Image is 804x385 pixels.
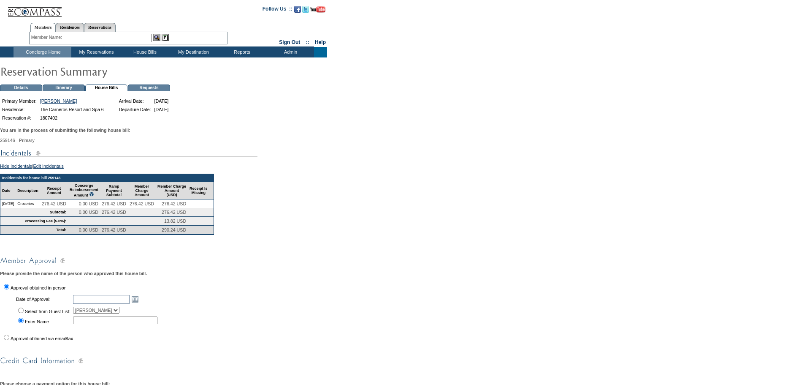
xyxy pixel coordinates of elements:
[0,182,16,199] td: Date
[128,85,170,91] td: Requests
[0,199,16,208] td: [DATE]
[39,106,105,113] td: The Carneros Resort and Spa 6
[25,319,49,324] label: Enter Name
[89,192,94,197] img: questionMark_lightBlue.gif
[153,106,170,113] td: [DATE]
[79,201,98,206] span: 0.00 USD
[130,295,140,304] a: Open the calendar popup.
[164,218,186,224] span: 13.82 USD
[16,199,40,208] td: Groceries
[188,182,209,199] td: Receipt Is Missing
[14,47,71,57] td: Concierge Home
[79,210,98,215] span: 0.00 USD
[16,182,40,199] td: Description
[0,174,214,182] td: Incidentals for house bill 259146
[118,97,152,105] td: Arrival Date:
[40,98,77,104] a: [PERSON_NAME]
[162,201,186,206] span: 276.42 USD
[100,182,128,199] td: Ramp Payment Subtotal
[294,6,301,13] img: Become our fan on Facebook
[71,47,120,57] td: My Reservations
[0,226,68,235] td: Total:
[68,182,100,199] td: Concierge Reimbursement Amount
[128,182,156,199] td: Member Charge Amount
[168,47,217,57] td: My Destination
[153,97,170,105] td: [DATE]
[302,8,309,14] a: Follow us on Twitter
[1,97,38,105] td: Primary Member:
[33,164,64,169] a: Edit Incidentals
[40,182,68,199] td: Receipt Amount
[162,34,169,41] img: Reservations
[11,285,67,290] label: Approval obtained in person
[39,114,105,122] td: 1807402
[0,208,68,217] td: Subtotal:
[153,34,160,41] img: View
[130,201,154,206] span: 276.42 USD
[310,6,325,13] img: Subscribe to our YouTube Channel
[315,39,326,45] a: Help
[1,106,38,113] td: Residence:
[84,23,116,32] a: Reservations
[162,227,186,232] span: 290.24 USD
[310,8,325,14] a: Subscribe to our YouTube Channel
[294,8,301,14] a: Become our fan on Facebook
[102,201,126,206] span: 276.42 USD
[162,210,186,215] span: 276.42 USD
[42,201,66,206] span: 276.42 USD
[102,227,126,232] span: 276.42 USD
[79,227,98,232] span: 0.00 USD
[217,47,265,57] td: Reports
[56,23,84,32] a: Residences
[102,210,126,215] span: 276.42 USD
[30,23,56,32] a: Members
[15,294,71,305] td: Date of Approval:
[120,47,168,57] td: House Bills
[263,5,292,15] td: Follow Us ::
[25,309,70,314] label: Select from Guest List:
[11,336,73,341] label: Approval obtained via email/fax
[43,85,85,91] td: Itinerary
[31,34,64,41] div: Member Name:
[306,39,309,45] span: ::
[85,85,127,91] td: House Bills
[279,39,300,45] a: Sign Out
[118,106,152,113] td: Departure Date:
[302,6,309,13] img: Follow us on Twitter
[0,217,68,226] td: Processing Fee (5.0%):
[156,182,188,199] td: Member Charge Amount (USD)
[265,47,314,57] td: Admin
[1,114,38,122] td: Reservation #:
